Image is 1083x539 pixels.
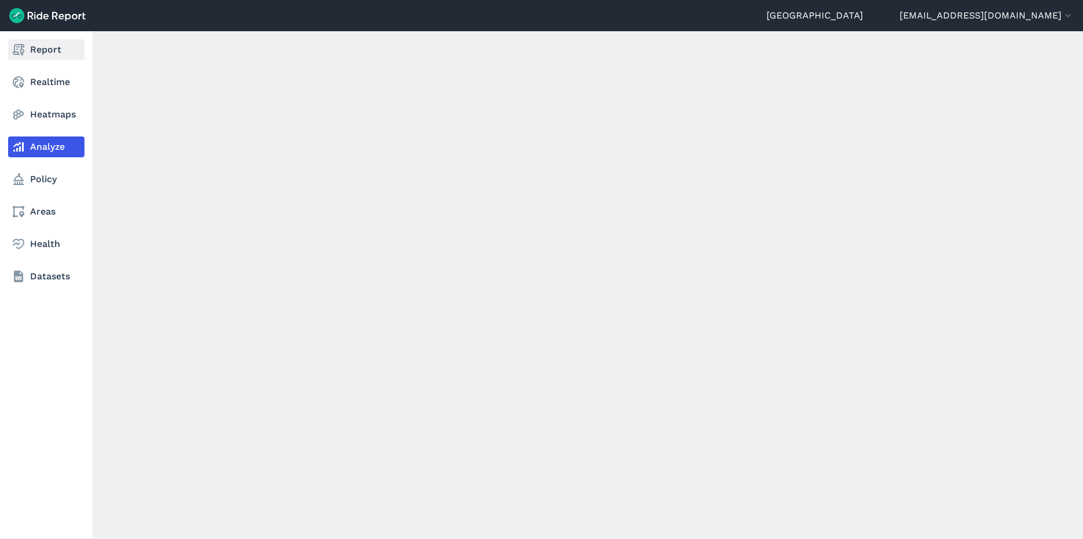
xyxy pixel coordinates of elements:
a: Policy [8,169,84,190]
button: [EMAIL_ADDRESS][DOMAIN_NAME] [900,9,1074,23]
a: Report [8,39,84,60]
a: Analyze [8,136,84,157]
a: Heatmaps [8,104,84,125]
a: Health [8,234,84,254]
a: [GEOGRAPHIC_DATA] [767,9,863,23]
img: Ride Report [9,8,86,23]
div: loading [37,31,1083,539]
a: Realtime [8,72,84,93]
a: Areas [8,201,84,222]
a: Datasets [8,266,84,287]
